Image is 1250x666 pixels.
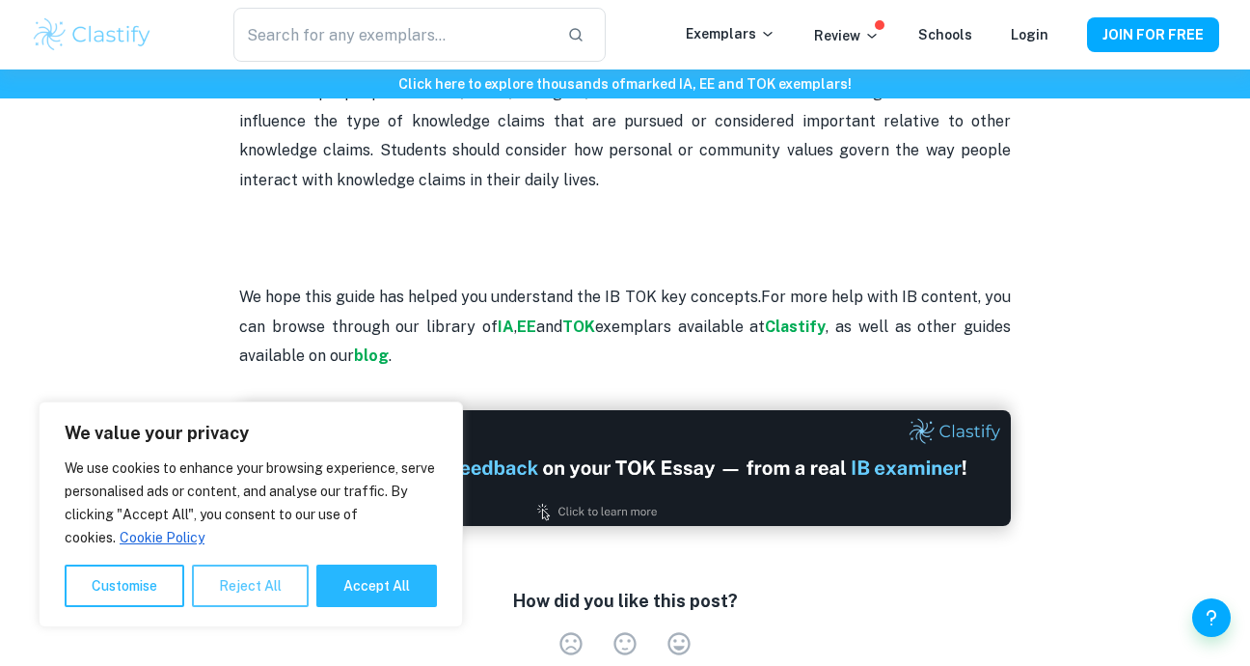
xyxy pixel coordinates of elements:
h6: Click here to explore thousands of marked IA, EE and TOK exemplars ! [4,73,1246,95]
a: Login [1011,27,1048,42]
span: We hope this guide has helped you understand the IB TOK key concepts. [239,288,761,306]
a: Cookie Policy [119,529,205,546]
button: Customise [65,565,184,607]
input: Search for any exemplars... [233,8,552,62]
img: Clastify logo [31,15,153,54]
h6: How did you like this post? [513,588,738,615]
a: EE [517,318,536,336]
img: Ad [239,410,1011,526]
a: IA [498,318,514,336]
button: JOIN FOR FREE [1087,17,1219,52]
button: Reject All [192,565,309,607]
div: We value your privacy [39,402,463,627]
p: For more help with IB content, you can browse through our library of , and exemplars available at... [239,283,1011,371]
a: blog [354,347,389,365]
button: Accept All [316,565,437,607]
p: Review [814,25,880,46]
a: Clastify [765,318,826,336]
p: We use cookies to enhance your browsing experience, serve personalised ads or content, and analys... [65,457,437,549]
p: We value your privacy [65,422,437,445]
a: TOK [562,318,595,336]
p: Exemplars [686,23,775,44]
p: This key concept refers to the . How do values shape people's beliefs, ideas, thoughts, and overa... [239,48,1011,195]
button: Help and Feedback [1192,598,1231,637]
a: Schools [918,27,972,42]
